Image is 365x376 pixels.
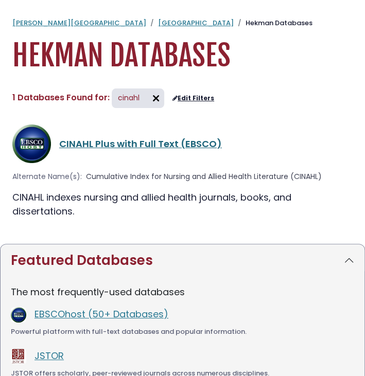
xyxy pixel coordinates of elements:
nav: breadcrumb [12,18,353,28]
a: [PERSON_NAME][GEOGRAPHIC_DATA] [12,18,146,28]
div: Powerful platform with full-text databases and popular information. [11,327,354,337]
h1: Hekman Databases [12,39,353,73]
a: Edit Filters [172,95,214,102]
span: cinahl [118,93,140,103]
p: The most frequently-used databases [11,285,354,299]
span: Cumulative Index for Nursing and Allied Health Literature (CINAHL) [86,171,322,182]
div: CINAHL indexes nursing and allied health journals, books, and dissertations. [12,190,353,218]
a: [GEOGRAPHIC_DATA] [158,18,234,28]
li: Hekman Databases [234,18,312,28]
button: Featured Databases [1,244,364,277]
a: JSTOR [34,349,64,362]
a: EBSCOhost (50+ Databases) [34,308,168,320]
span: 1 Databases Found for: [12,92,110,103]
span: Alternate Name(s): [12,171,82,182]
a: CINAHL Plus with Full Text (EBSCO) [59,137,222,150]
img: arr097.svg [148,90,164,106]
